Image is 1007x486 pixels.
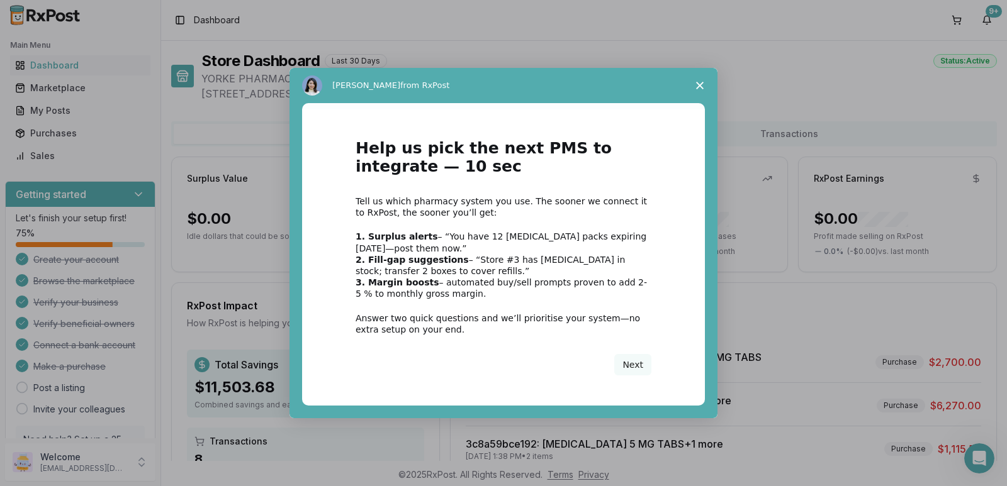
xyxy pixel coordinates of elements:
[332,80,400,90] span: [PERSON_NAME]
[356,140,651,183] h1: Help us pick the next PMS to integrate — 10 sec
[356,254,651,277] div: – “Store #3 has [MEDICAL_DATA] in stock; transfer 2 boxes to cover refills.”
[356,312,651,335] div: Answer two quick questions and we’ll prioritise your system—no extra setup on your end.
[400,80,449,90] span: from RxPost
[302,75,322,96] img: Profile image for Alice
[356,196,651,218] div: Tell us which pharmacy system you use. The sooner we connect it to RxPost, the sooner you’ll get:
[356,277,651,299] div: – automated buy/sell prompts proven to add 2-5 % to monthly gross margin.
[682,68,717,103] span: Close survey
[356,277,439,287] b: 3. Margin boosts
[356,231,651,253] div: – “You have 12 [MEDICAL_DATA] packs expiring [DATE]—post them now.”
[614,354,651,375] button: Next
[356,255,469,265] b: 2. Fill-gap suggestions
[356,231,438,241] b: 1. Surplus alerts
